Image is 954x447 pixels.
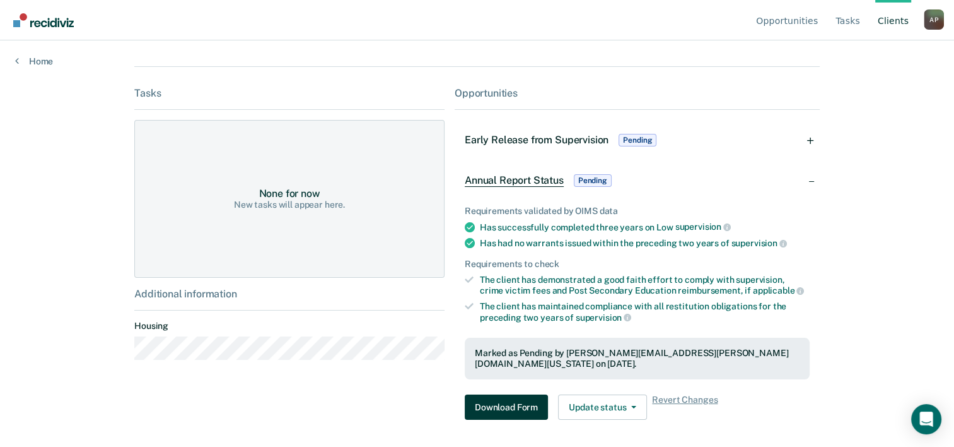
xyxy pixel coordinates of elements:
span: supervision [576,313,631,323]
a: Navigate to form link [465,395,553,420]
span: Annual Report Status [465,174,564,187]
span: applicable [753,285,804,295]
span: supervision [731,238,786,248]
div: Requirements validated by OIMS data [465,206,810,217]
span: Early Release from Supervision [465,134,608,146]
div: New tasks will appear here. [234,200,345,210]
span: supervision [675,222,731,232]
span: Pending [619,134,656,146]
div: Has had no warrants issued within the preceding two years of [480,237,810,249]
div: None for now [259,188,320,200]
div: Has successfully completed three years on Low [480,222,810,233]
div: Additional information [134,288,445,300]
a: Home [15,56,53,67]
button: Update status [558,395,647,420]
div: Requirements to check [465,259,810,270]
div: Tasks [134,87,445,99]
div: The client has maintained compliance with all restitution obligations for the preceding two years of [480,301,810,323]
button: Profile dropdown button [924,9,944,30]
div: Annual Report StatusPending [455,160,820,201]
div: A P [924,9,944,30]
span: Revert Changes [652,395,718,420]
div: Opportunities [455,87,820,99]
div: Early Release from SupervisionPending [455,120,820,160]
dt: Housing [134,321,445,331]
button: Download Form [465,395,548,420]
img: Recidiviz [13,13,74,27]
div: Marked as Pending by [PERSON_NAME][EMAIL_ADDRESS][PERSON_NAME][DOMAIN_NAME][US_STATE] on [DATE]. [475,348,800,369]
div: Open Intercom Messenger [911,404,941,434]
div: The client has demonstrated a good faith effort to comply with supervision, crime victim fees and... [480,275,810,296]
span: Pending [574,174,612,187]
